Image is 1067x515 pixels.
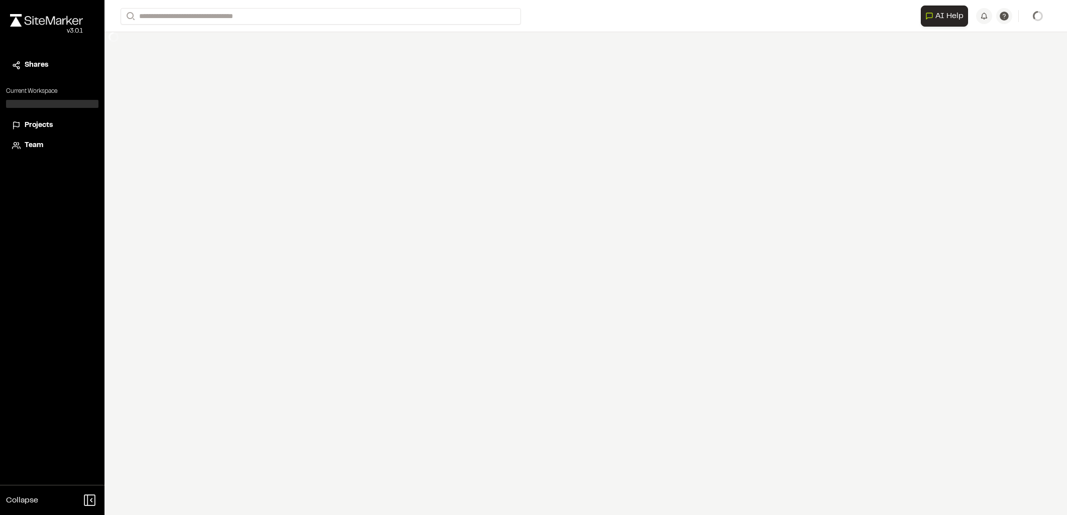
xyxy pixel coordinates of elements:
[921,6,968,27] button: Open AI Assistant
[12,60,92,71] a: Shares
[121,8,139,25] button: Search
[921,6,972,27] div: Open AI Assistant
[25,140,43,151] span: Team
[25,120,53,131] span: Projects
[10,27,83,36] div: Oh geez...please don't...
[12,120,92,131] a: Projects
[935,10,964,22] span: AI Help
[12,140,92,151] a: Team
[25,60,48,71] span: Shares
[6,494,38,506] span: Collapse
[6,87,98,96] p: Current Workspace
[10,14,83,27] img: rebrand.png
